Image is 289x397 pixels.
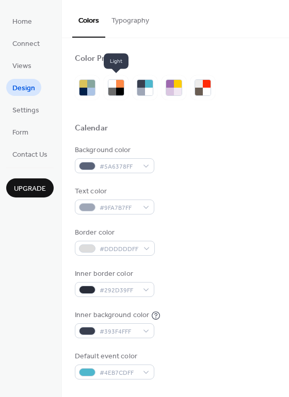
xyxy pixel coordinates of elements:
[6,12,38,29] a: Home
[6,123,35,140] a: Form
[100,203,138,213] span: #9FA7B7FF
[75,54,124,64] div: Color Presets
[100,368,138,378] span: #4EB7CDFF
[75,269,152,279] div: Inner border color
[75,310,149,321] div: Inner background color
[100,326,138,337] span: #393F4FFF
[12,39,40,49] span: Connect
[75,227,153,238] div: Border color
[100,285,138,296] span: #292D39FF
[6,101,45,118] a: Settings
[12,83,35,94] span: Design
[12,16,32,27] span: Home
[75,123,108,134] div: Calendar
[14,184,46,194] span: Upgrade
[12,127,28,138] span: Form
[100,244,138,255] span: #DDDDDDFF
[12,150,47,160] span: Contact Us
[75,145,152,156] div: Background color
[6,57,38,74] a: Views
[75,351,152,362] div: Default event color
[12,61,31,72] span: Views
[6,79,41,96] a: Design
[100,161,138,172] span: #5A6378FF
[6,145,54,162] a: Contact Us
[12,105,39,116] span: Settings
[104,54,129,69] span: Light
[6,178,54,197] button: Upgrade
[75,186,152,197] div: Text color
[6,35,46,52] a: Connect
